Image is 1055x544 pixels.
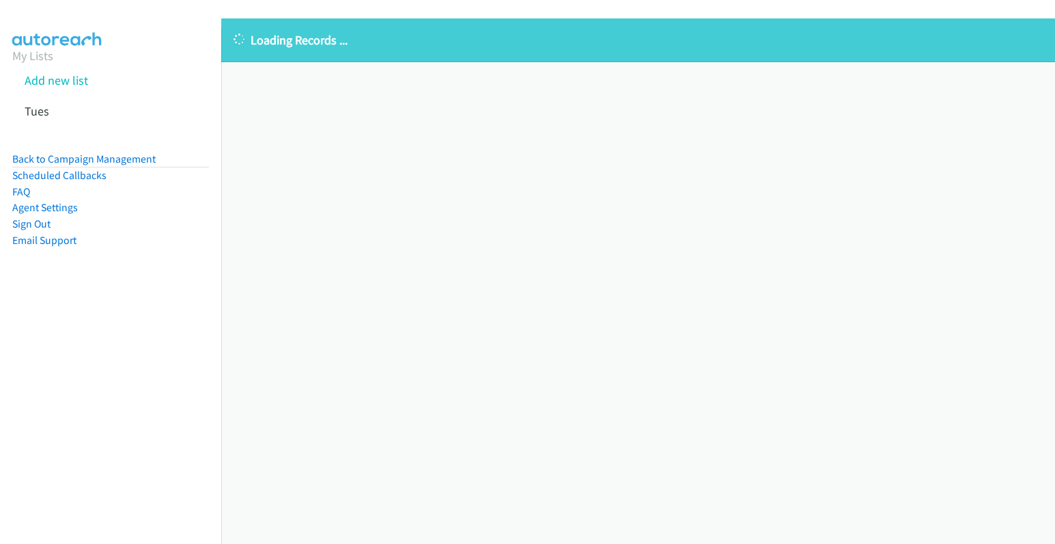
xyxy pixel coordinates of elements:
p: Loading Records ... [234,31,1043,49]
a: Tues [25,103,49,119]
a: Back to Campaign Management [12,152,156,165]
a: Agent Settings [12,201,78,214]
a: FAQ [12,185,30,198]
a: Sign Out [12,217,51,230]
a: Email Support [12,234,76,247]
a: Add new list [25,72,88,88]
a: My Lists [12,48,53,64]
a: Scheduled Callbacks [12,169,107,182]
